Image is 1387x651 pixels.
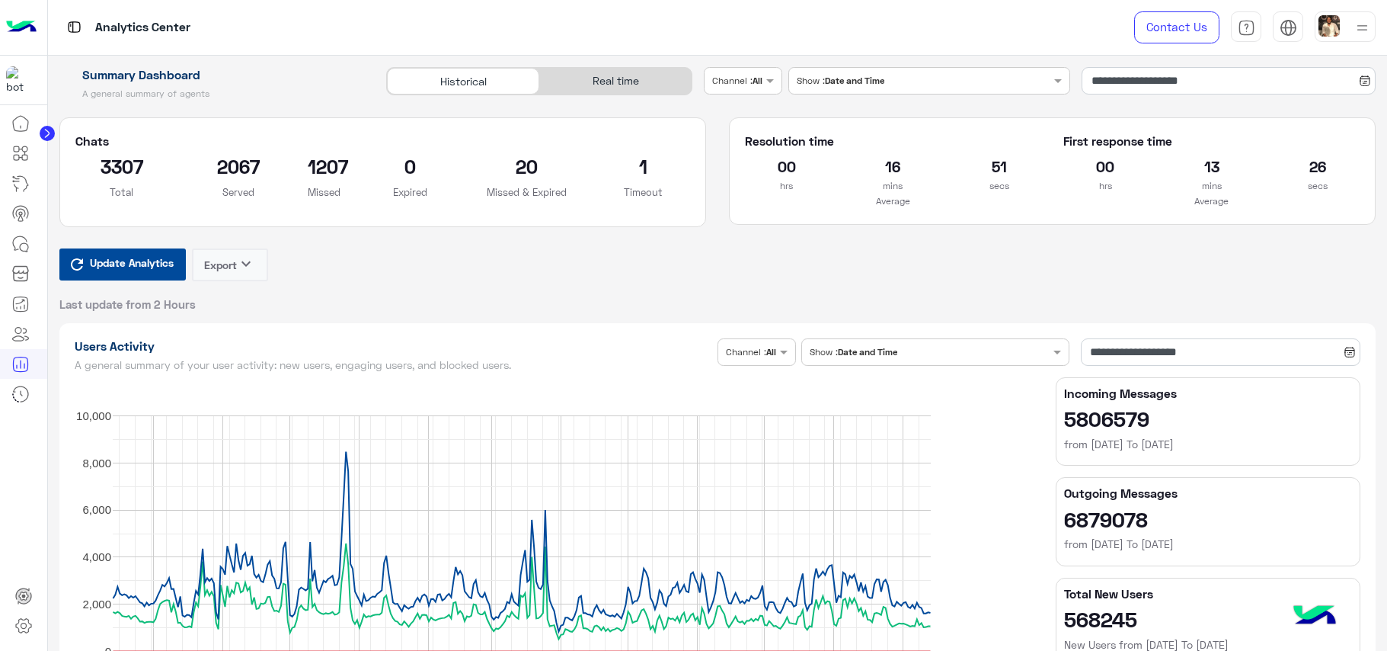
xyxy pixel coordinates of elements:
p: Average [1063,194,1360,209]
h2: 00 [1063,154,1147,178]
p: secs [957,178,1041,194]
h2: 568245 [1064,607,1352,631]
img: profile [1353,18,1372,37]
p: Average [745,194,1041,209]
h5: A general summary of your user activity: new users, engaging users, and blocked users. [75,359,712,371]
img: tab [65,18,84,37]
div: Real time [539,68,692,95]
p: Missed [308,184,340,200]
h6: from [DATE] To [DATE] [1064,437,1352,452]
h2: 13 [1170,154,1254,178]
h5: Chats [75,133,690,149]
p: secs [1276,178,1360,194]
p: Timeout [596,184,690,200]
p: Served [191,184,285,200]
h5: Outgoing Messages [1064,486,1352,501]
h2: 3307 [75,154,169,178]
img: tab [1238,19,1255,37]
b: Date and Time [838,346,897,358]
h2: 26 [1276,154,1360,178]
h2: 6879078 [1064,507,1352,531]
b: All [766,346,776,358]
h2: 20 [480,154,574,178]
h2: 00 [745,154,829,178]
div: Historical [387,68,539,95]
h5: A general summary of agents [59,88,369,100]
h2: 16 [851,154,935,178]
h1: Summary Dashboard [59,67,369,82]
a: Contact Us [1134,11,1219,43]
text: 8,000 [82,456,111,469]
img: hulul-logo.png [1288,590,1341,643]
button: Exportkeyboard_arrow_down [192,249,268,281]
a: tab [1231,11,1261,43]
p: Expired [363,184,457,200]
p: hrs [1063,178,1147,194]
h5: Resolution time [745,133,1041,149]
img: tab [1280,19,1297,37]
h5: Incoming Messages [1064,386,1352,401]
text: 4,000 [82,550,111,563]
h6: from [DATE] To [DATE] [1064,537,1352,552]
b: All [753,75,762,86]
p: Total [75,184,169,200]
span: Update Analytics [86,252,177,273]
span: Last update from 2 Hours [59,297,196,312]
h2: 2067 [191,154,285,178]
b: Date and Time [825,75,884,86]
text: 2,000 [82,597,111,610]
text: 6,000 [82,503,111,516]
p: mins [851,178,935,194]
text: 10,000 [76,409,111,422]
p: hrs [745,178,829,194]
button: Update Analytics [59,249,186,281]
img: userImage [1318,15,1340,37]
p: mins [1170,178,1254,194]
h2: 0 [363,154,457,178]
h2: 1 [596,154,690,178]
h2: 5806579 [1064,406,1352,431]
p: Missed & Expired [480,184,574,200]
h5: Total New Users [1064,586,1352,601]
i: keyboard_arrow_down [237,255,255,273]
h2: 1207 [308,154,340,178]
h2: 51 [957,154,1041,178]
h5: First response time [1063,133,1360,149]
img: Logo [6,11,37,43]
img: 1403182699927242 [6,66,34,94]
h1: Users Activity [75,338,712,354]
p: Analytics Center [95,18,190,38]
